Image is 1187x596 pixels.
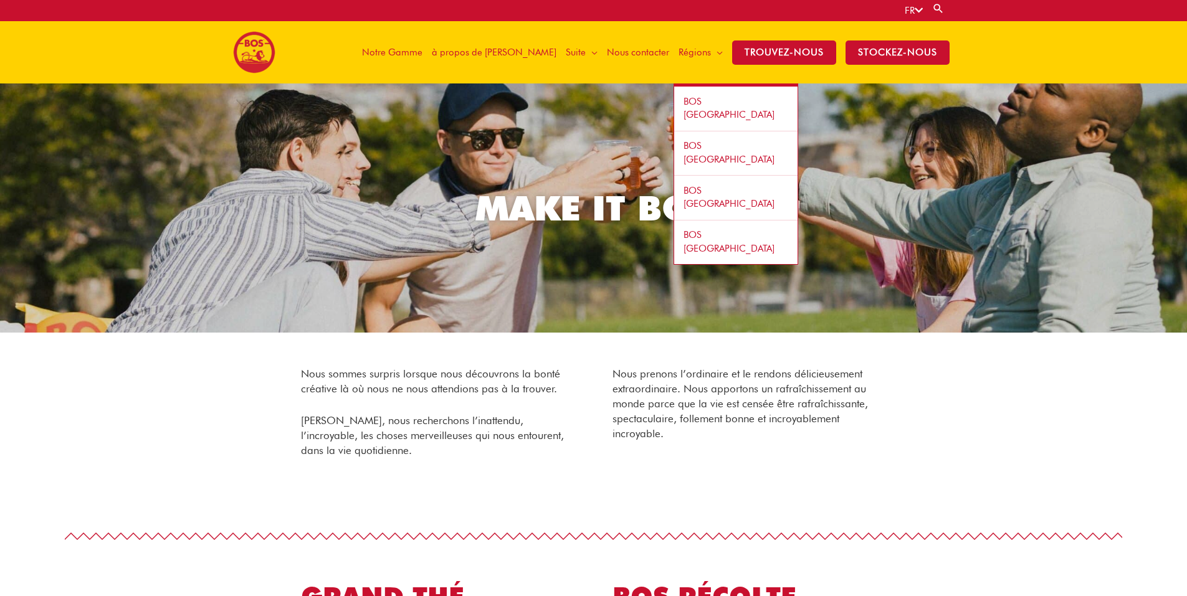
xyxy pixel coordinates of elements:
[427,21,561,83] a: à propos de [PERSON_NAME]
[357,21,427,83] a: Notre Gamme
[846,40,950,65] span: stockez-nous
[566,34,586,71] span: Suite
[233,31,275,73] img: BOS logo finals-200px
[684,185,775,210] span: BOS [GEOGRAPHIC_DATA]
[684,140,775,165] span: BOS [GEOGRAPHIC_DATA]
[607,34,669,71] span: Nous contacter
[613,366,887,441] p: Nous prenons l’ordinaire et le rendons délicieusement extraordinaire. Nous apportons un rafraîchi...
[301,366,575,396] p: Nous sommes surpris lorsque nous découvrons la bonté créative là où nous ne nous attendions pas à...
[301,414,564,456] span: [PERSON_NAME], nous recherchons l’inattendu, l’incroyable, les choses merveilleuses qui nous ento...
[674,87,798,131] a: BOS [GEOGRAPHIC_DATA]
[348,21,954,83] nav: Site Navigation
[905,5,923,16] a: FR
[674,176,798,220] a: BOS [GEOGRAPHIC_DATA]
[432,34,556,71] span: à propos de [PERSON_NAME]
[727,21,841,83] a: TROUVEZ-NOUS
[602,21,674,83] a: Nous contacter
[841,21,954,83] a: stockez-nous
[561,21,602,83] a: Suite
[674,220,798,265] a: BOS [GEOGRAPHIC_DATA]
[674,21,727,83] a: Régions
[732,40,836,65] span: TROUVEZ-NOUS
[674,131,798,176] a: BOS [GEOGRAPHIC_DATA]
[932,2,945,14] a: Search button
[684,229,775,254] span: BOS [GEOGRAPHIC_DATA]
[684,96,775,121] span: BOS [GEOGRAPHIC_DATA]
[245,184,943,232] h1: MAKE IT BOS
[679,34,711,71] span: Régions
[362,34,422,71] span: Notre Gamme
